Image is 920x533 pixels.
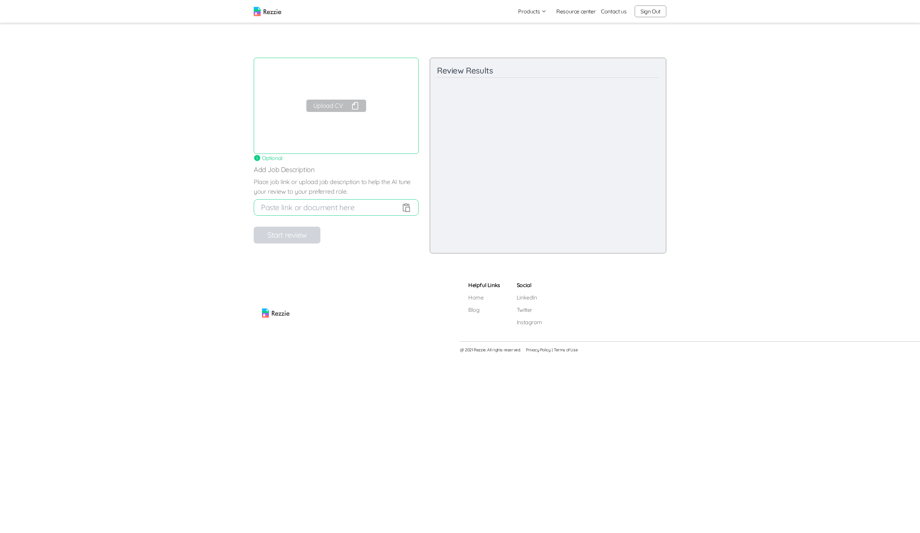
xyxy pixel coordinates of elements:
p: Add Job Description [254,165,419,174]
span: @ 2021 Rezzie. All rights reserved. [460,347,521,353]
h5: Helpful Links [468,281,500,289]
a: Twitter [517,306,542,314]
a: Terms of Use [554,347,578,353]
button: Sign Out [635,5,666,17]
button: Upload CV [306,100,366,112]
a: Blog [468,306,500,314]
a: Resource center [556,7,595,15]
a: Contact us [601,7,626,15]
h5: Social [517,281,542,289]
img: logo [254,7,281,16]
input: Paste link or document here [261,200,401,215]
button: Start review [254,227,320,243]
div: Review Results [437,65,659,78]
a: LinkedIn [517,293,542,302]
div: Optional [254,154,419,162]
a: Instagram [517,318,542,326]
button: Products [518,7,547,15]
img: rezzie logo [262,281,289,318]
a: Home [468,293,500,302]
label: Place job link or upload job description to help the AI tune your review to your preferred role. [254,177,419,196]
a: Privacy Policy [526,347,550,353]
